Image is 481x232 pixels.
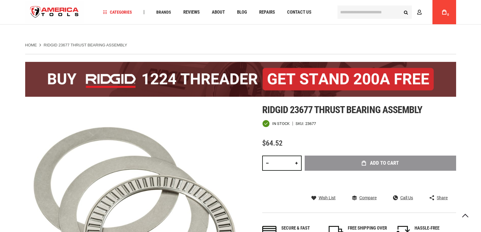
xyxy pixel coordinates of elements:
[25,42,37,48] a: Home
[447,13,449,16] span: 0
[437,196,448,200] span: Share
[359,196,377,200] span: Compare
[154,8,174,16] a: Brands
[400,196,413,200] span: Call Us
[393,195,413,200] a: Call Us
[209,8,228,16] a: About
[212,10,225,15] span: About
[25,1,84,24] a: store logo
[272,122,290,126] span: In stock
[262,139,283,147] span: $64.52
[400,6,412,18] button: Search
[100,8,135,16] a: Categories
[296,122,305,126] strong: SKU
[181,8,202,16] a: Reviews
[234,8,250,16] a: Blog
[284,8,314,16] a: Contact Us
[25,62,456,97] img: BOGO: Buy the RIDGID® 1224 Threader (26092), get the 92467 200A Stand FREE!
[305,122,316,126] div: 23677
[352,195,377,200] a: Compare
[103,10,132,14] span: Categories
[262,104,422,116] span: Ridgid 23677 thrust bearing assembly
[262,120,290,127] div: Availability
[311,195,336,200] a: Wish List
[259,10,275,15] span: Repairs
[256,8,278,16] a: Repairs
[237,10,247,15] span: Blog
[287,10,311,15] span: Contact Us
[156,10,171,14] span: Brands
[319,196,336,200] span: Wish List
[44,43,127,47] strong: RIDGID 23677 THRUST BEARING ASSEMBLY
[183,10,200,15] span: Reviews
[25,1,84,24] img: America Tools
